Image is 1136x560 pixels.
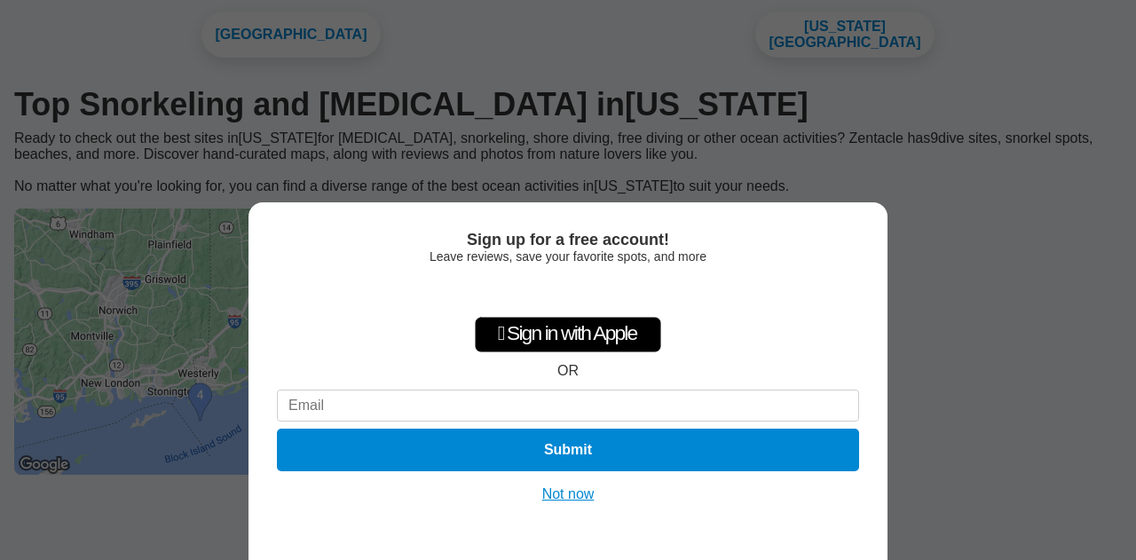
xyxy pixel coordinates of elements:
iframe: Sign in with Google Button [478,272,659,312]
button: Submit [277,429,859,471]
button: Not now [537,485,600,503]
div: Sign in with Apple [475,317,661,352]
div: OR [557,363,579,379]
input: Email [277,390,859,422]
div: Sign up for a free account! [277,231,859,249]
div: Leave reviews, save your favorite spots, and more [277,249,859,264]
